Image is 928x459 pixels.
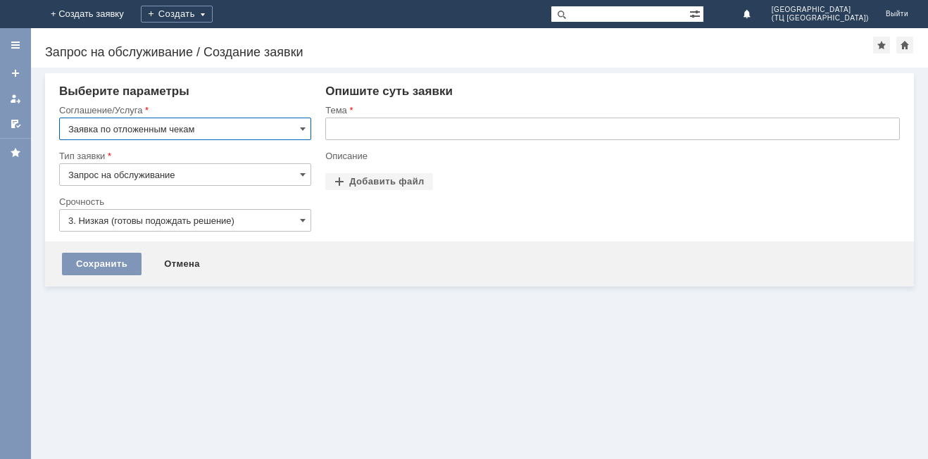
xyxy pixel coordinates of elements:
div: Описание [325,151,897,161]
span: (ТЦ [GEOGRAPHIC_DATA]) [772,14,869,23]
div: Тип заявки [59,151,308,161]
a: Создать заявку [4,62,27,84]
div: Сделать домашней страницей [896,37,913,54]
div: Добавить в избранное [873,37,890,54]
div: Тема [325,106,897,115]
span: Расширенный поиск [689,6,703,20]
div: Создать [141,6,213,23]
a: Мои согласования [4,113,27,135]
span: Выберите параметры [59,84,189,98]
div: Срочность [59,197,308,206]
span: [GEOGRAPHIC_DATA] [772,6,869,14]
a: Мои заявки [4,87,27,110]
div: Запрос на обслуживание / Создание заявки [45,45,873,59]
div: Соглашение/Услуга [59,106,308,115]
span: Опишите суть заявки [325,84,453,98]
